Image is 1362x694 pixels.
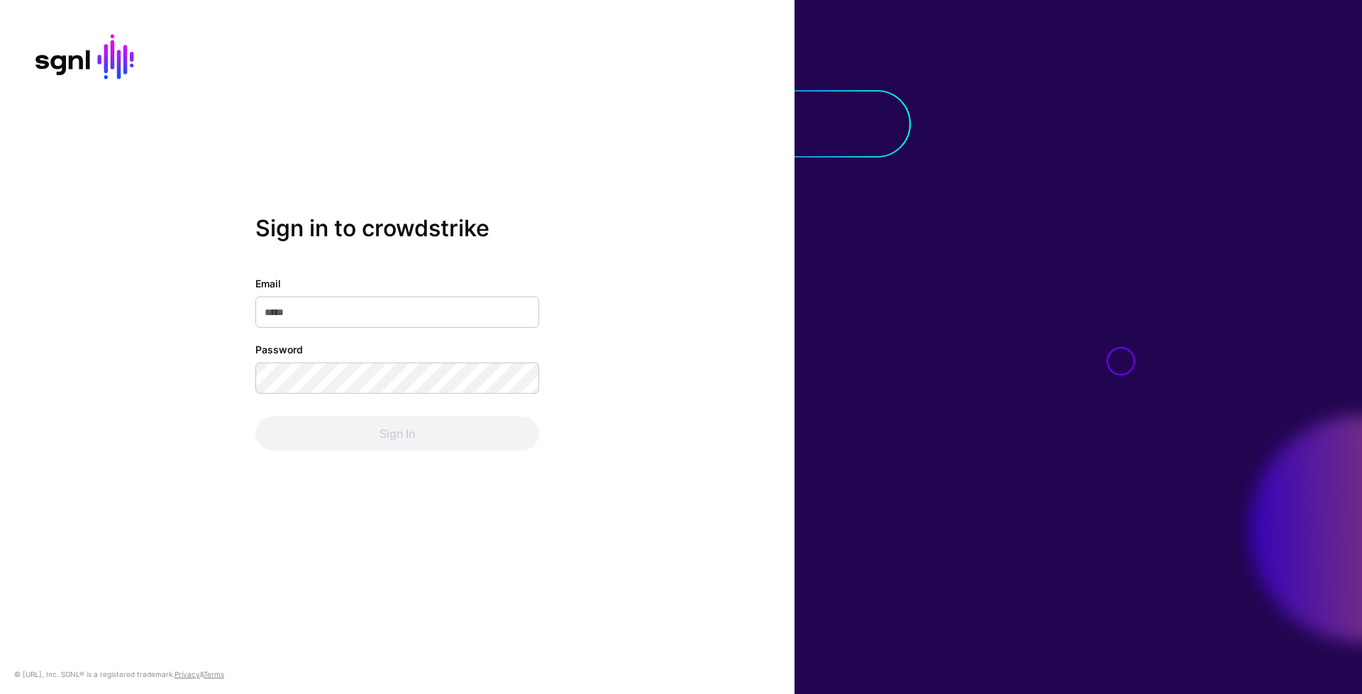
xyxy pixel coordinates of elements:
[255,276,281,291] label: Email
[14,668,224,680] div: © [URL], Inc. SGNL® is a registered trademark. &
[175,670,200,678] a: Privacy
[255,342,303,357] label: Password
[204,670,224,678] a: Terms
[255,215,539,242] h2: Sign in to crowdstrike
